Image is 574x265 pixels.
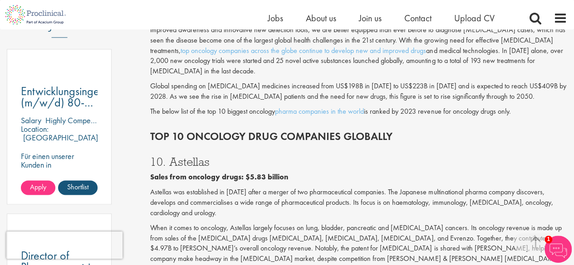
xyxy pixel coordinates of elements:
[21,83,113,121] span: Entwicklungsingenie (m/w/d) 80-100%
[150,223,567,264] p: When it comes to oncology, Astellas largely focuses on lung, bladder, pancreatic and [MEDICAL_DAT...
[545,236,572,263] img: Chatbot
[58,180,98,195] a: Shortlist
[150,130,567,142] h2: Top 10 Oncology drug companies globally
[404,12,432,24] a: Contact
[21,152,98,238] p: Für einen unserer Kunden in [GEOGRAPHIC_DATA] suchen wir ab sofort einen Entwicklungsingenieur Ku...
[6,231,123,259] iframe: reCAPTCHA
[30,182,46,192] span: Apply
[454,12,495,24] a: Upload CV
[21,180,55,195] a: Apply
[21,132,100,151] p: [GEOGRAPHIC_DATA], [GEOGRAPHIC_DATA]
[545,236,552,243] span: 1
[150,172,288,182] b: Sales from oncology drugs: $5.83 billion
[21,86,98,108] a: Entwicklungsingenie (m/w/d) 80-100%
[359,12,382,24] a: Join us
[150,81,567,102] p: Global spending on [MEDICAL_DATA] medicines increased from US$198B in [DATE] to US$223B in [DATE]...
[21,124,49,134] span: Location:
[150,106,567,117] p: The below list of the top 10 biggest oncology is ranked by 2023 revenue for oncology drugs only.
[306,12,336,24] a: About us
[150,156,567,168] h3: 10. Astellas
[45,115,106,125] p: Highly Competitive
[150,4,567,77] p: In [DATE], there were an estimated 20 million new [MEDICAL_DATA] cases worldwide. Researchers hav...
[268,12,283,24] a: Jobs
[181,46,426,55] a: top oncology companies across the globe continue to develop new and improved drugs
[21,115,41,125] span: Salary
[275,106,364,116] a: pharma companies in the world
[150,187,567,218] p: Astellas was established in [DATE] after a merger of two pharmaceutical companies. The Japanese m...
